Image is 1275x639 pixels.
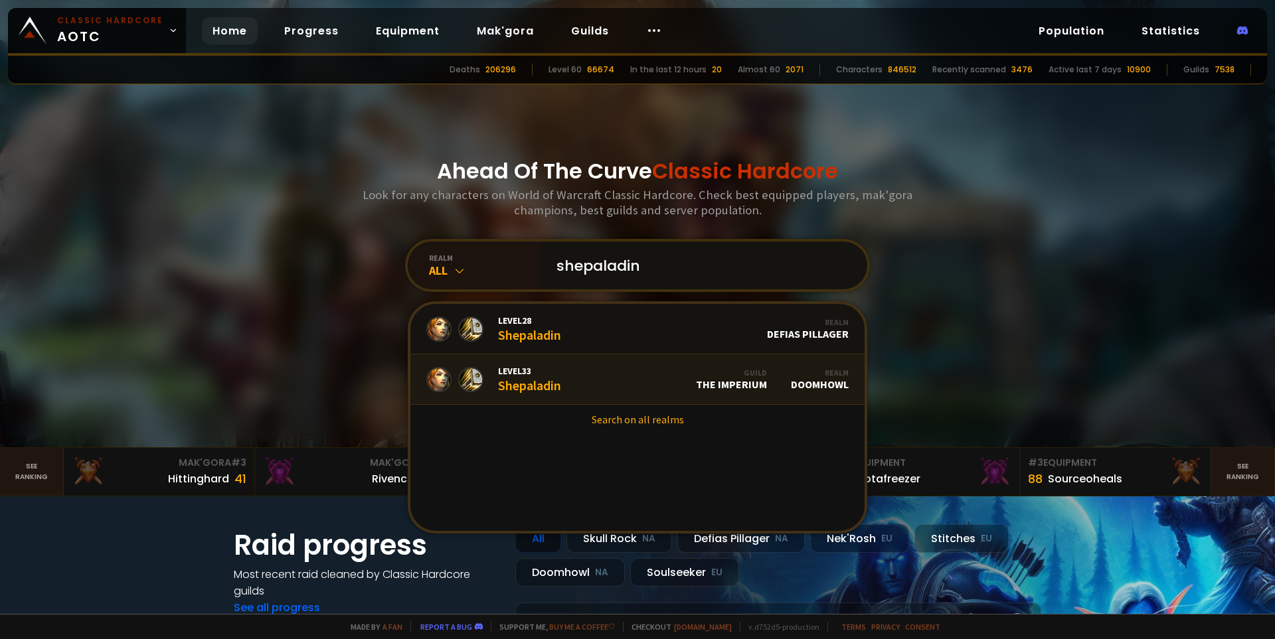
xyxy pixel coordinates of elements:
[595,566,608,579] small: NA
[410,354,865,405] a: Level33ShepaladinGuildThe ImperiumRealmDoomhowl
[642,532,655,545] small: NA
[767,317,849,327] div: Realm
[365,17,450,44] a: Equipment
[491,622,615,632] span: Support me,
[674,622,732,632] a: [DOMAIN_NAME]
[981,532,992,545] small: EU
[429,263,541,278] div: All
[410,304,865,354] a: Level28ShepaladinRealmDefias Pillager
[234,566,499,599] h4: Most recent raid cleaned by Classic Hardcore guilds
[372,470,414,487] div: Rivench
[738,64,780,76] div: Almost 60
[881,532,892,545] small: EU
[914,524,1009,553] div: Stitches
[437,155,838,187] h1: Ahead Of The Curve
[202,17,258,44] a: Home
[57,15,163,46] span: AOTC
[1049,64,1122,76] div: Active last 7 days
[549,622,615,632] a: Buy me a coffee
[767,317,849,340] div: Defias Pillager
[549,242,851,289] input: Search a character...
[775,532,788,545] small: NA
[841,622,866,632] a: Terms
[343,622,402,632] span: Made by
[466,17,545,44] a: Mak'gora
[1211,448,1275,496] a: Seeranking
[420,622,472,632] a: Report a bug
[560,17,620,44] a: Guilds
[888,64,916,76] div: 846512
[234,600,320,615] a: See all progress
[1183,64,1209,76] div: Guilds
[429,253,541,263] div: realm
[871,622,900,632] a: Privacy
[64,448,255,496] a: Mak'Gora#3Hittinghard41
[255,448,446,496] a: Mak'Gora#2Rivench100
[549,64,582,76] div: Level 60
[234,470,246,488] div: 41
[231,456,246,469] span: # 3
[837,456,1011,470] div: Equipment
[711,566,722,579] small: EU
[1020,448,1211,496] a: #3Equipment88Sourceoheals
[829,448,1020,496] a: #2Equipment88Notafreezer
[382,622,402,632] a: a fan
[791,368,849,391] div: Doomhowl
[498,315,561,343] div: Shepaladin
[1028,456,1203,470] div: Equipment
[410,405,865,434] a: Search on all realms
[623,622,732,632] span: Checkout
[515,524,561,553] div: All
[72,456,246,470] div: Mak'Gora
[836,64,883,76] div: Characters
[1131,17,1211,44] a: Statistics
[652,156,838,186] span: Classic Hardcore
[1028,456,1043,469] span: # 3
[515,603,1041,638] a: a month agozgpetri on godDefias Pillager8 /90
[498,365,561,377] span: Level 33
[696,368,767,378] div: Guild
[357,187,918,218] h3: Look for any characters on World of Warcraft Classic Hardcore. Check best equipped players, mak'g...
[740,622,819,632] span: v. d752d5 - production
[712,64,722,76] div: 20
[274,17,349,44] a: Progress
[810,524,909,553] div: Nek'Rosh
[630,558,739,587] div: Soulseeker
[905,622,940,632] a: Consent
[263,456,438,470] div: Mak'Gora
[587,64,614,76] div: 66674
[8,8,186,53] a: Classic HardcoreAOTC
[234,524,499,566] h1: Raid progress
[566,524,672,553] div: Skull Rock
[791,368,849,378] div: Realm
[168,470,229,487] div: Hittinghard
[57,15,163,27] small: Classic Hardcore
[1028,17,1115,44] a: Population
[1127,64,1151,76] div: 10900
[485,64,516,76] div: 206296
[1215,64,1234,76] div: 7538
[498,365,561,393] div: Shepaladin
[786,64,804,76] div: 2071
[630,64,707,76] div: In the last 12 hours
[932,64,1006,76] div: Recently scanned
[696,368,767,391] div: The Imperium
[515,558,625,587] div: Doomhowl
[1048,470,1122,487] div: Sourceoheals
[450,64,480,76] div: Deaths
[498,315,561,326] span: Level 28
[1028,470,1043,488] div: 88
[677,524,805,553] div: Defias Pillager
[1011,64,1033,76] div: 3476
[857,470,920,487] div: Notafreezer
